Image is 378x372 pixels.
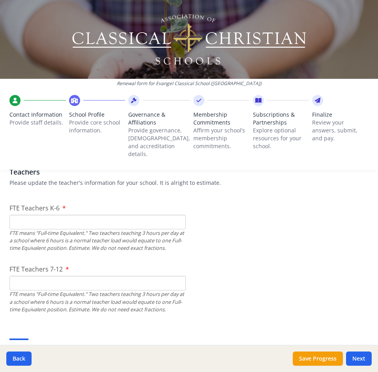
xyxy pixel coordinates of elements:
[193,126,250,150] p: Affirm your school’s membership commitments.
[9,119,66,126] p: Provide staff details.
[9,111,66,119] span: Contact Information
[9,290,186,313] div: FTE means "Full-time Equivalent." Two teachers teaching 3 hours per day at a school where 6 hours...
[312,111,369,119] span: Finalize
[346,352,372,366] button: Next
[253,126,309,150] p: Explore optional resources for your school.
[9,179,369,187] p: Please update the teacher's information for your school. It is alright to estimate.
[69,119,125,134] p: Provide core school information.
[128,111,190,126] span: Governance & Affiliations
[9,229,186,252] div: FTE means "Full-time Equivalent." Two teachers teaching 3 hours per day at a school where 6 hours...
[9,204,60,212] span: FTE Teachers K-6
[193,111,250,126] span: Membership Commitments
[312,119,369,142] p: Review your answers, submit, and pay.
[6,352,32,366] button: Back
[71,12,307,67] img: Logo
[293,352,343,366] button: Save Progress
[128,126,190,158] p: Provide governance, [DEMOGRAPHIC_DATA], and accreditation details.
[69,111,125,119] span: School Profile
[9,343,369,354] h3: Classroom Instruction Time
[9,265,63,273] span: FTE Teachers 7-12
[253,111,309,126] span: Subscriptions & Partnerships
